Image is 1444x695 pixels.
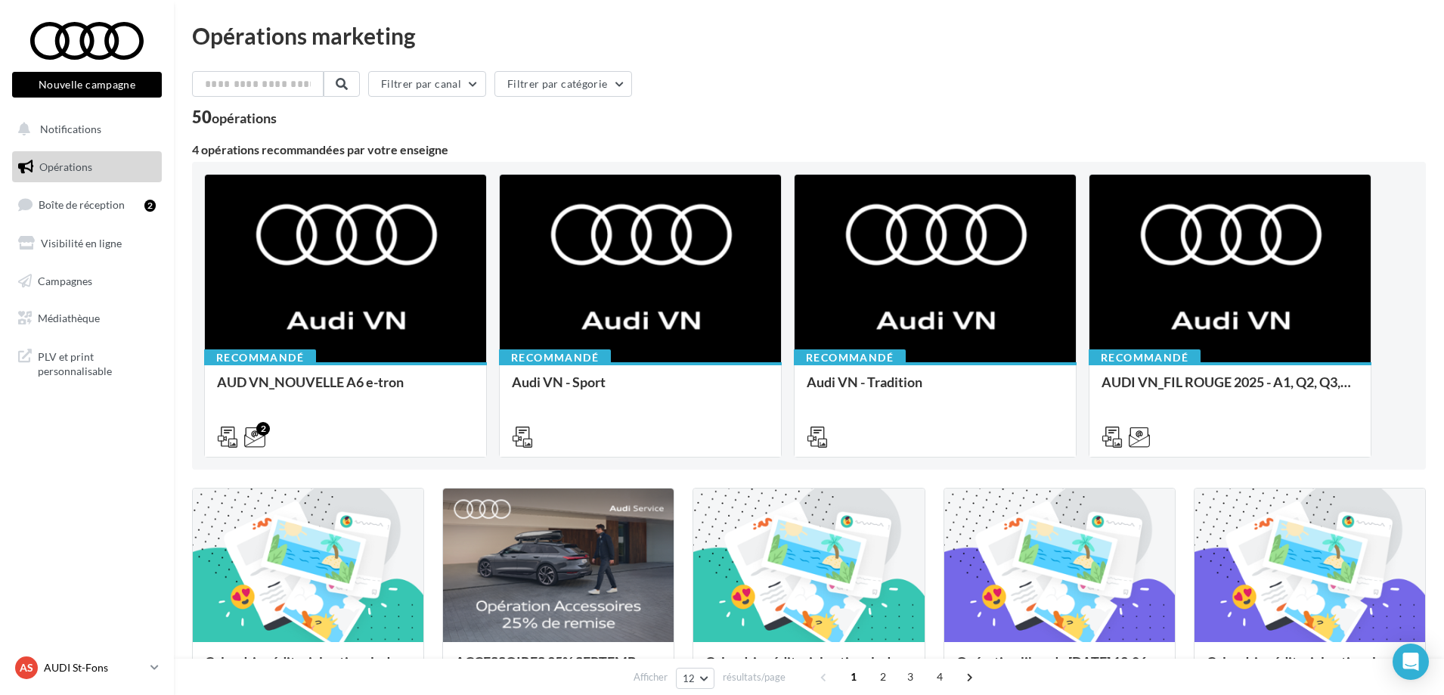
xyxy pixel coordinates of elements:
div: Recommandé [204,349,316,366]
span: PLV et print personnalisable [38,346,156,379]
div: Recommandé [499,349,611,366]
div: Calendrier éditorial national : du 02.09 au 09.09 [205,654,411,684]
span: 3 [898,665,922,689]
a: Médiathèque [9,303,165,334]
span: AS [20,660,33,675]
div: ACCESSOIRES 25% SEPTEMBRE - AUDI SERVICE [455,654,662,684]
div: Recommandé [1089,349,1201,366]
button: Notifications [9,113,159,145]
div: Calendrier éditorial national : du 02.09 au 09.09 [705,654,912,684]
div: Opération libre du [DATE] 12:06 [956,654,1163,684]
span: 4 [928,665,952,689]
button: Filtrer par canal [368,71,486,97]
span: Médiathèque [38,312,100,324]
div: opérations [212,111,277,125]
div: AUD VN_NOUVELLE A6 e-tron [217,374,474,405]
span: résultats/page [723,670,786,684]
a: AS AUDI St-Fons [12,653,162,682]
p: AUDI St-Fons [44,660,144,675]
button: Filtrer par catégorie [494,71,632,97]
a: Boîte de réception2 [9,188,165,221]
div: Opérations marketing [192,24,1426,47]
span: Visibilité en ligne [41,237,122,250]
a: Campagnes [9,265,165,297]
div: 2 [256,422,270,436]
a: Opérations [9,151,165,183]
button: 12 [676,668,714,689]
div: Audi VN - Tradition [807,374,1064,405]
span: 2 [871,665,895,689]
span: Afficher [634,670,668,684]
span: Notifications [40,123,101,135]
a: Visibilité en ligne [9,228,165,259]
span: 1 [841,665,866,689]
div: 2 [144,200,156,212]
button: Nouvelle campagne [12,72,162,98]
span: Campagnes [38,274,92,287]
div: AUDI VN_FIL ROUGE 2025 - A1, Q2, Q3, Q5 et Q4 e-tron [1102,374,1359,405]
a: PLV et print personnalisable [9,340,165,385]
span: 12 [683,672,696,684]
span: Opérations [39,160,92,173]
div: Open Intercom Messenger [1393,644,1429,680]
div: Calendrier éditorial national : semaine du 25.08 au 31.08 [1207,654,1413,684]
span: Boîte de réception [39,198,125,211]
div: Audi VN - Sport [512,374,769,405]
div: 50 [192,109,277,126]
div: Recommandé [794,349,906,366]
div: 4 opérations recommandées par votre enseigne [192,144,1426,156]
